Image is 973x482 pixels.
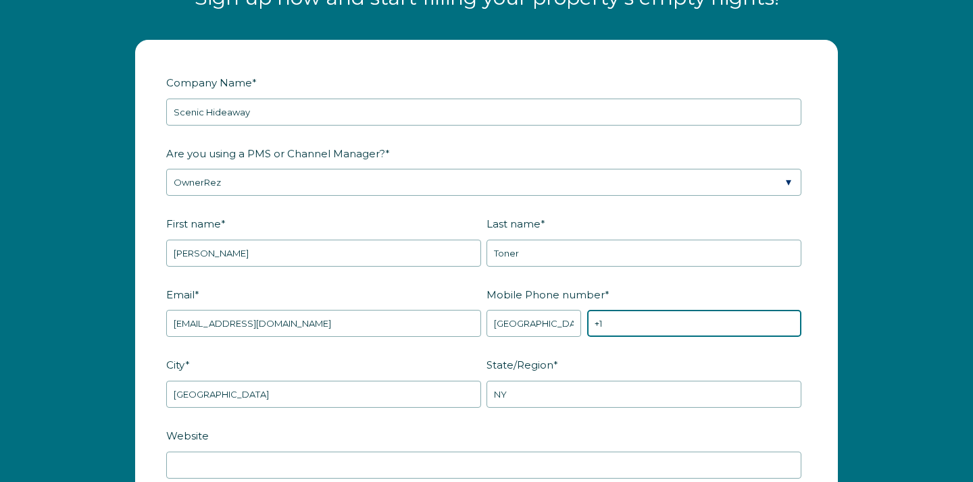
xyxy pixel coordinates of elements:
span: Mobile Phone number [487,284,605,305]
span: Company Name [166,72,252,93]
span: State/Region [487,354,553,375]
span: Are you using a PMS or Channel Manager? [166,143,385,164]
span: Email [166,284,195,305]
span: Website [166,425,209,446]
span: First name [166,213,221,234]
span: City [166,354,185,375]
span: Last name [487,213,541,234]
